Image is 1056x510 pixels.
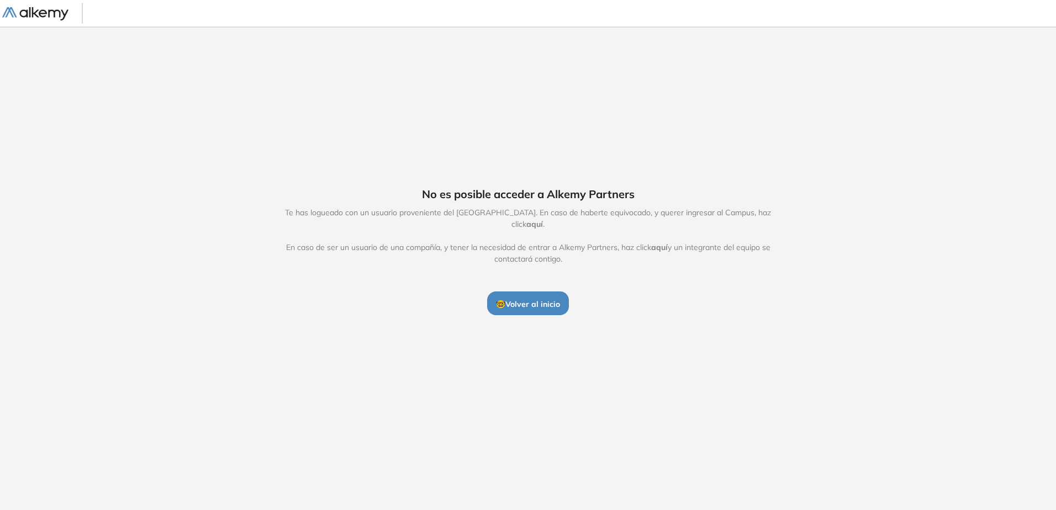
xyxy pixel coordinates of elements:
img: Logo [2,7,68,21]
button: 🤓Volver al inicio [487,291,569,315]
span: No es posible acceder a Alkemy Partners [422,186,635,203]
span: aquí [526,219,543,229]
span: aquí [651,242,668,252]
span: Te has logueado con un usuario proveniente del [GEOGRAPHIC_DATA]. En caso de haberte equivocado, ... [273,207,783,265]
span: 🤓 Volver al inicio [496,299,560,309]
